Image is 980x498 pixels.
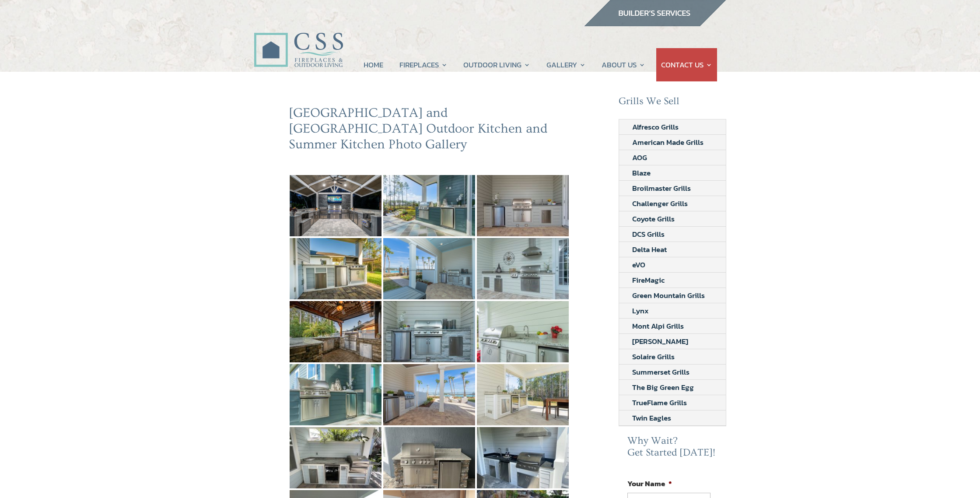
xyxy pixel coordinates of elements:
[619,242,680,257] a: Delta Heat
[619,257,658,272] a: eVO
[627,435,717,463] h2: Why Wait? Get Started [DATE]!
[619,227,678,242] a: DCS Grills
[477,175,569,236] img: 2
[290,175,381,236] img: 30
[383,175,475,236] img: 1
[477,364,569,425] img: 11
[290,427,381,488] img: 12
[619,273,678,288] a: FireMagic
[383,301,475,362] img: 7
[619,181,704,196] a: Broilmaster Grills
[619,211,688,226] a: Coyote Grills
[619,395,700,410] a: TrueFlame Grills
[619,196,701,211] a: Challenger Grills
[477,238,569,299] img: 5
[619,288,718,303] a: Green Mountain Grills
[619,334,701,349] a: [PERSON_NAME]
[477,301,569,362] img: 8
[463,48,530,81] a: OUTDOOR LIVING
[364,48,383,81] a: HOME
[254,8,343,72] img: CSS Fireplaces & Outdoor Living (Formerly Construction Solutions & Supply)- Jacksonville Ormond B...
[619,150,660,165] a: AOG
[619,349,688,364] a: Solaire Grills
[619,165,664,180] a: Blaze
[627,479,672,488] label: Your Name
[383,238,475,299] img: 4
[619,303,662,318] a: Lynx
[602,48,645,81] a: ABOUT US
[619,410,684,425] a: Twin Eagles
[661,48,712,81] a: CONTACT US
[383,427,475,488] img: 13
[399,48,448,81] a: FIREPLACES
[290,364,381,425] img: 9
[290,238,381,299] img: 3
[383,364,475,425] img: 10
[289,105,570,157] h2: [GEOGRAPHIC_DATA] and [GEOGRAPHIC_DATA] Outdoor Kitchen and Summer Kitchen Photo Gallery
[546,48,586,81] a: GALLERY
[619,119,692,134] a: Alfresco Grills
[619,380,707,395] a: The Big Green Egg
[619,365,703,379] a: Summerset Grills
[619,135,717,150] a: American Made Grills
[619,319,697,333] a: Mont Alpi Grills
[584,18,726,29] a: builder services construction supply
[477,427,569,488] img: 14
[290,301,381,362] img: 6
[619,95,726,112] h2: Grills We Sell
